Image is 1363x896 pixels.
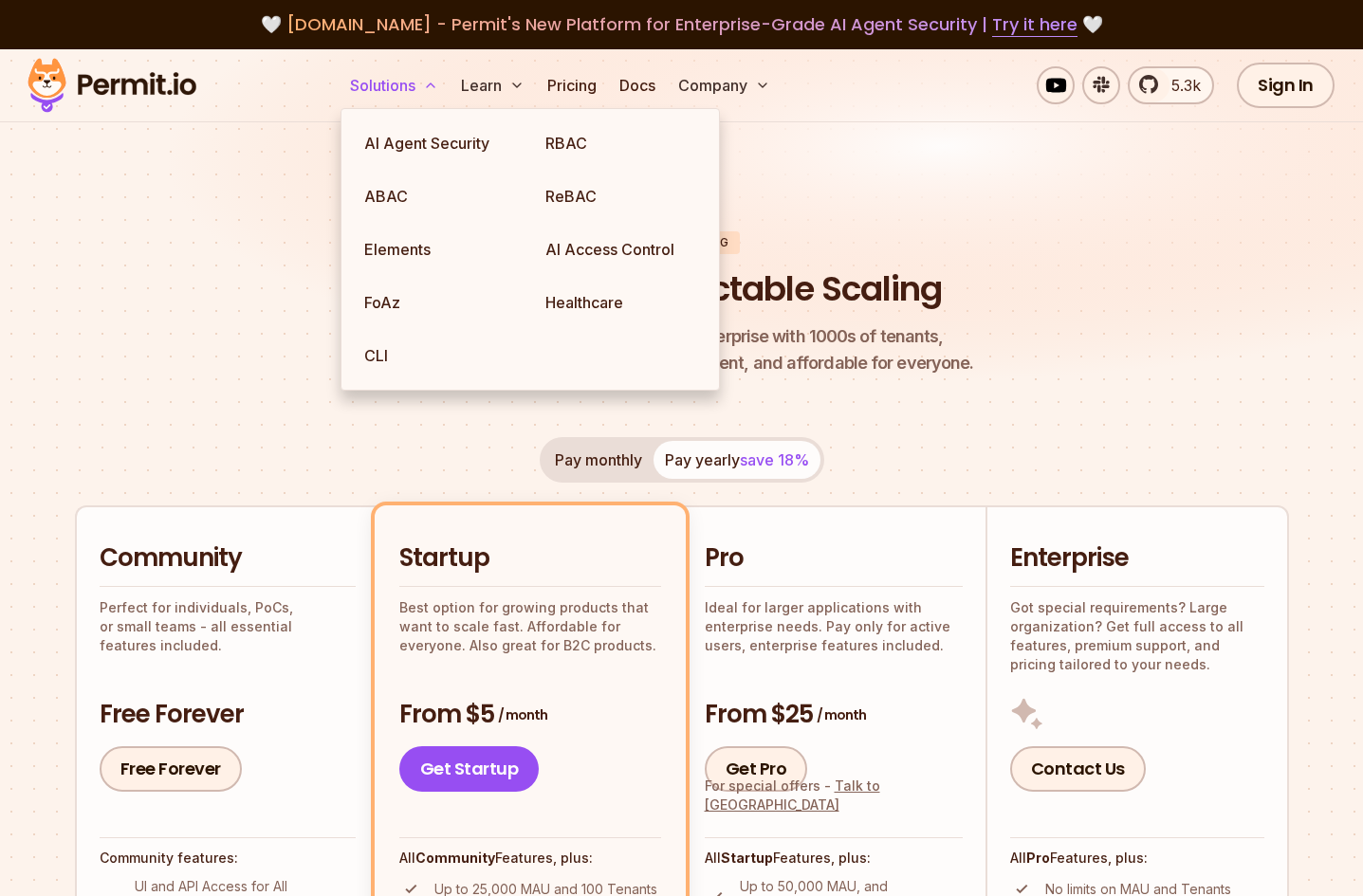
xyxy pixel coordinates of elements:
div: 🤍 🤍 [46,11,1317,38]
span: / month [498,705,547,724]
a: Pricing [540,66,604,104]
strong: Community [415,850,495,866]
h4: All Features, plus: [1010,849,1264,868]
p: Best option for growing products that want to scale fast. Affordable for everyone. Also great for... [399,598,661,655]
button: Learn [453,66,532,104]
a: RBAC [530,117,711,170]
a: Elements [349,223,530,276]
a: Docs [612,66,663,104]
a: Contact Us [1010,746,1146,792]
div: For special offers - [705,777,963,814]
strong: Pro [1026,850,1050,866]
h4: All Features, plus: [705,849,963,868]
a: Healthcare [530,276,711,329]
h2: Startup [399,541,661,576]
h3: Free Forever [100,698,356,732]
a: FoAz [349,276,530,329]
a: Get Pro [705,746,808,792]
button: Company [671,66,778,104]
a: ReBAC [530,170,711,223]
a: AI Agent Security [349,117,530,170]
a: Free Forever [100,746,242,792]
a: Try it here [992,12,1078,37]
span: 5.3k [1160,74,1201,97]
p: Got special requirements? Large organization? Get full access to all features, premium support, a... [1010,598,1264,674]
button: Pay monthly [543,441,654,479]
a: Get Startup [399,746,540,792]
span: [DOMAIN_NAME] - Permit's New Platform for Enterprise-Grade AI Agent Security | [286,12,1078,36]
span: / month [817,705,866,724]
h2: Pro [705,541,963,576]
h4: All Features, plus: [399,849,661,868]
p: Perfect for individuals, PoCs, or small teams - all essential features included. [100,598,356,655]
a: Sign In [1237,63,1335,108]
a: CLI [349,329,530,382]
a: AI Access Control [530,223,711,276]
a: 5.3k [1128,66,1214,104]
h4: Community features: [100,849,356,868]
a: ABAC [349,170,530,223]
p: Ideal for larger applications with enterprise needs. Pay only for active users, enterprise featur... [705,598,963,655]
h2: Enterprise [1010,541,1264,576]
button: Solutions [342,66,446,104]
h2: Community [100,541,356,576]
strong: Startup [721,850,773,866]
img: Permit logo [19,53,205,118]
h3: From $5 [399,698,661,732]
h3: From $25 [705,698,963,732]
